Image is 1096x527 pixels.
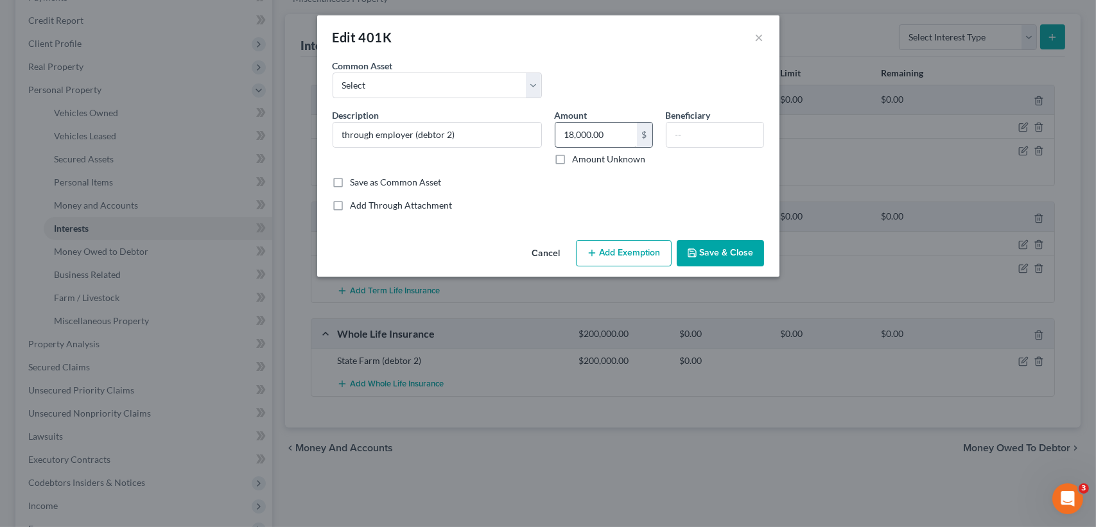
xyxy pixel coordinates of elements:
[333,28,392,46] div: Edit 401K
[677,240,764,267] button: Save & Close
[333,123,541,147] input: Describe...
[573,153,646,166] label: Amount Unknown
[666,123,763,147] input: --
[755,30,764,45] button: ×
[1079,483,1089,494] span: 3
[555,108,587,122] label: Amount
[351,199,453,212] label: Add Through Attachment
[666,108,711,122] label: Beneficiary
[333,59,393,73] label: Common Asset
[576,240,672,267] button: Add Exemption
[637,123,652,147] div: $
[333,110,379,121] span: Description
[522,241,571,267] button: Cancel
[351,176,442,189] label: Save as Common Asset
[1052,483,1083,514] iframe: Intercom live chat
[555,123,637,147] input: 0.00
